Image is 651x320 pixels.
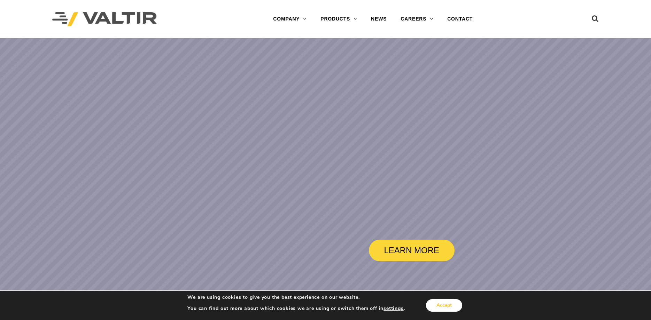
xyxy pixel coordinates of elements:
[369,240,455,261] a: LEARN MORE
[426,299,462,312] button: Accept
[364,12,394,26] a: NEWS
[52,12,157,26] img: Valtir
[394,12,440,26] a: CAREERS
[187,305,405,312] p: You can find out more about which cookies we are using or switch them off in .
[313,12,364,26] a: PRODUCTS
[440,12,480,26] a: CONTACT
[266,12,313,26] a: COMPANY
[187,294,405,301] p: We are using cookies to give you the best experience on our website.
[383,305,403,312] button: settings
